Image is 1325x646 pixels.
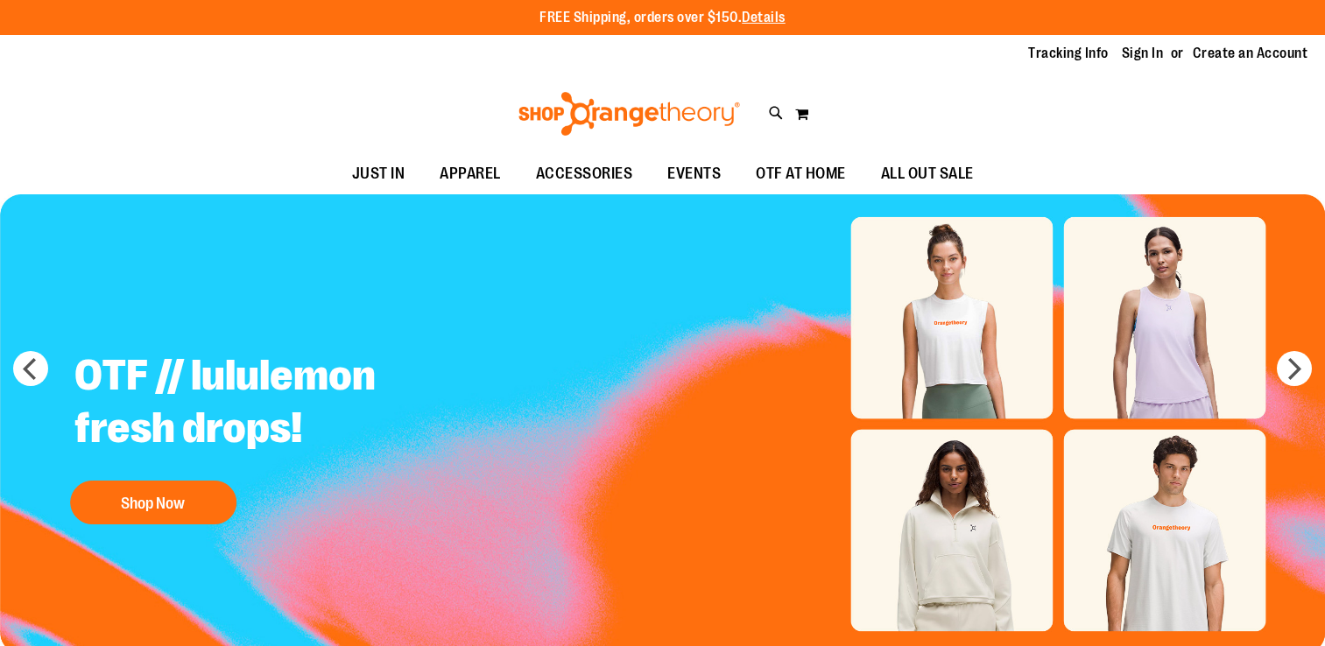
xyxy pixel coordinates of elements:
p: FREE Shipping, orders over $150. [539,8,786,28]
img: Shop Orangetheory [516,92,743,136]
button: Shop Now [70,481,236,524]
button: prev [13,351,48,386]
a: Tracking Info [1028,44,1109,63]
a: Details [742,10,786,25]
a: Create an Account [1193,44,1308,63]
a: Sign In [1122,44,1164,63]
span: APPAREL [440,154,501,193]
span: OTF AT HOME [756,154,846,193]
span: ACCESSORIES [536,154,633,193]
span: ALL OUT SALE [881,154,974,193]
h2: OTF // lululemon fresh drops! [61,336,497,472]
span: EVENTS [667,154,721,193]
button: next [1277,351,1312,386]
span: JUST IN [352,154,405,193]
